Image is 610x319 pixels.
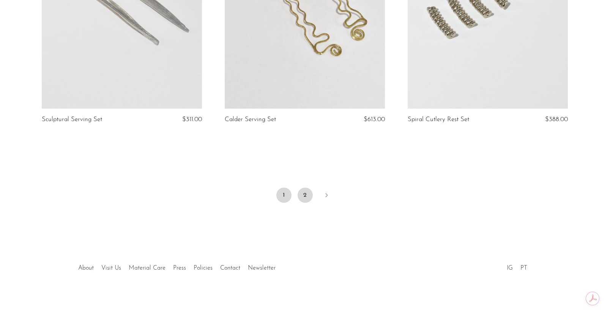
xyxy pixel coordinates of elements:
[129,265,166,271] a: Material Care
[545,116,568,123] span: $388.00
[364,116,385,123] span: $613.00
[319,188,334,204] a: Next
[220,265,240,271] a: Contact
[520,265,527,271] a: PT
[298,188,313,203] a: 2
[74,259,279,273] ul: Quick links
[225,116,276,123] a: Calder Serving Set
[503,259,531,273] ul: Social Medias
[507,265,513,271] a: IG
[78,265,94,271] a: About
[101,265,121,271] a: Visit Us
[42,116,102,123] a: Sculptural Serving Set
[276,188,292,203] span: 1
[173,265,186,271] a: Press
[182,116,202,123] span: $311.00
[408,116,469,123] a: Spiral Cutlery Rest Set
[194,265,213,271] a: Policies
